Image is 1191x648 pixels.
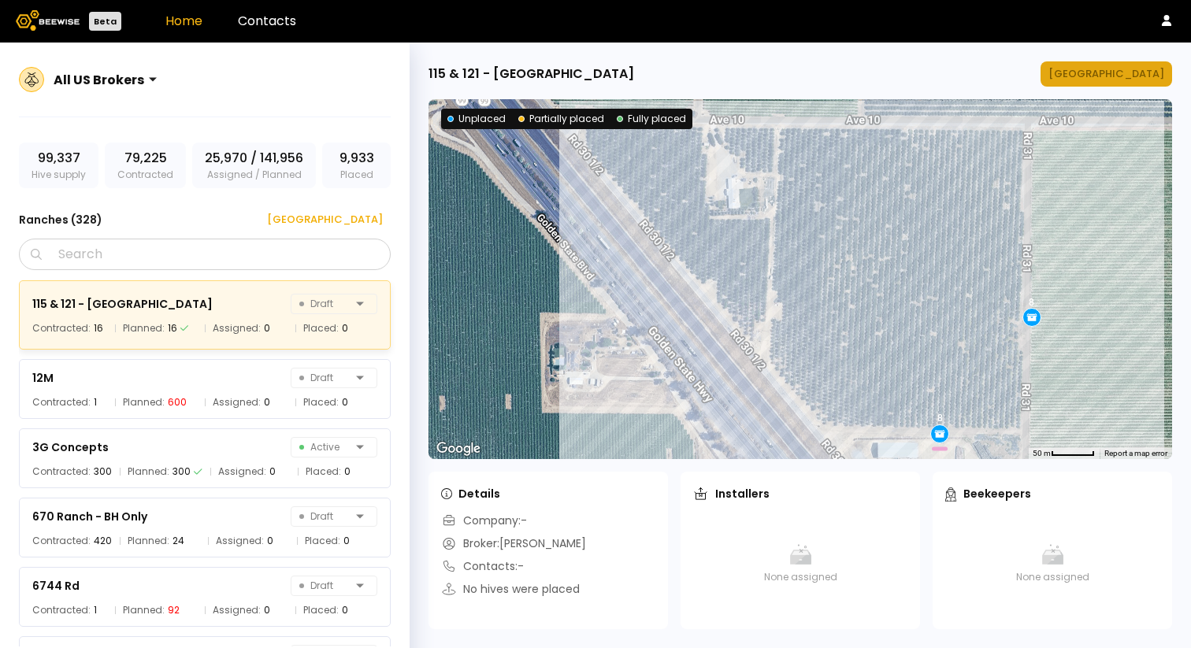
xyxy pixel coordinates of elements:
[32,602,91,618] span: Contracted:
[441,486,500,502] div: Details
[213,394,261,410] span: Assigned:
[54,70,144,90] div: All US Brokers
[299,368,350,387] span: Draft
[269,464,276,480] div: 0
[128,464,169,480] span: Planned:
[693,486,770,502] div: Installers
[218,464,266,480] span: Assigned:
[94,602,97,618] div: 1
[441,535,586,552] div: Broker: [PERSON_NAME]
[105,143,186,188] div: Contracted
[213,602,261,618] span: Assigned:
[342,394,348,410] div: 0
[441,558,524,575] div: Contacts: -
[165,12,202,30] a: Home
[38,149,80,168] span: 99,337
[447,112,506,126] div: Unplaced
[306,464,341,480] span: Placed:
[343,533,350,549] div: 0
[299,438,350,457] span: Active
[128,533,169,549] span: Planned:
[1104,449,1167,457] a: Report a map error
[192,143,316,188] div: Assigned / Planned
[124,149,167,168] span: 79,225
[216,533,264,549] span: Assigned:
[89,12,121,31] div: Beta
[693,513,907,615] div: None assigned
[94,394,97,410] div: 1
[339,149,374,168] span: 9,933
[1041,61,1172,87] button: [GEOGRAPHIC_DATA]
[342,602,348,618] div: 0
[19,209,102,231] h3: Ranches ( 328 )
[94,320,103,336] div: 16
[32,394,91,410] span: Contracted:
[299,294,350,313] span: Draft
[303,394,339,410] span: Placed:
[305,533,340,549] span: Placed:
[173,533,184,549] div: 24
[1029,296,1034,307] div: 8
[342,320,348,336] div: 0
[1033,449,1051,457] span: 50 m
[945,513,1159,615] div: None assigned
[16,10,80,31] img: Beewise logo
[322,143,391,188] div: Placed
[94,464,112,480] div: 300
[256,212,383,228] div: [GEOGRAPHIC_DATA]
[429,65,634,83] div: 115 & 121 - [GEOGRAPHIC_DATA]
[168,602,180,618] div: 92
[168,320,177,336] div: 16
[303,320,339,336] span: Placed:
[32,368,54,387] div: 12M
[299,507,350,526] span: Draft
[303,602,339,618] span: Placed:
[32,576,80,595] div: 6744 Rd
[213,320,261,336] span: Assigned:
[32,438,109,457] div: 3G Concepts
[617,112,686,126] div: Fully placed
[205,149,303,168] span: 25,970 / 141,956
[937,412,943,423] div: 8
[945,486,1031,502] div: Beekeepers
[32,294,213,313] div: 115 & 121 - [GEOGRAPHIC_DATA]
[94,533,112,549] div: 420
[299,576,350,595] span: Draft
[32,507,147,526] div: 670 Ranch - BH Only
[264,394,270,410] div: 0
[1028,448,1100,459] button: Map Scale: 50 m per 52 pixels
[238,12,296,30] a: Contacts
[123,394,165,410] span: Planned:
[264,320,270,336] div: 0
[441,513,527,529] div: Company: -
[344,464,351,480] div: 0
[1048,66,1164,82] div: [GEOGRAPHIC_DATA]
[32,464,91,480] span: Contracted:
[123,320,165,336] span: Planned:
[32,533,91,549] span: Contracted:
[32,320,91,336] span: Contracted:
[173,464,191,480] div: 300
[248,207,391,232] button: [GEOGRAPHIC_DATA]
[432,439,484,459] img: Google
[264,602,270,618] div: 0
[168,394,187,410] div: 600
[19,143,98,188] div: Hive supply
[432,439,484,459] a: Open this area in Google Maps (opens a new window)
[267,533,273,549] div: 0
[123,602,165,618] span: Planned:
[441,581,580,598] div: No hives were placed
[518,112,604,126] div: Partially placed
